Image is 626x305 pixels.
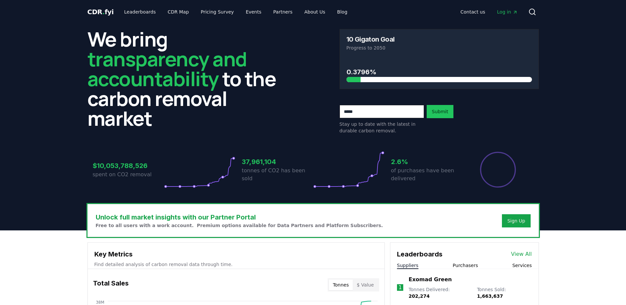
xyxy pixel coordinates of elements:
span: CDR fyi [87,8,114,16]
p: Find detailed analysis of carbon removal data through time. [94,261,378,268]
h3: 37,961,104 [242,157,313,167]
a: Pricing Survey [195,6,239,18]
nav: Main [455,6,523,18]
p: Free to all users with a work account. Premium options available for Data Partners and Platform S... [96,222,383,229]
button: Submit [427,105,454,118]
button: Tonnes [329,280,353,290]
button: Sign Up [502,214,530,227]
a: Log in [492,6,523,18]
a: Exomad Green [409,276,452,284]
p: Tonnes Delivered : [409,286,470,299]
p: Tonnes Sold : [477,286,532,299]
p: spent on CO2 removal [93,171,164,179]
p: Stay up to date with the latest in durable carbon removal. [340,121,424,134]
a: Leaderboards [119,6,161,18]
p: tonnes of CO2 has been sold [242,167,313,183]
a: Contact us [455,6,490,18]
button: Suppliers [397,262,418,269]
button: Purchasers [453,262,478,269]
a: View All [511,250,532,258]
a: CDR Map [162,6,194,18]
h3: Key Metrics [94,249,378,259]
h3: 10 Gigaton Goal [346,36,395,43]
p: 1 [398,284,402,291]
nav: Main [119,6,352,18]
a: CDR.fyi [87,7,114,17]
a: Blog [332,6,353,18]
h2: We bring to the carbon removal market [87,29,287,128]
a: Partners [268,6,298,18]
button: Services [512,262,532,269]
a: About Us [299,6,330,18]
p: Progress to 2050 [346,45,532,51]
h3: Leaderboards [397,249,443,259]
h3: 0.3796% [346,67,532,77]
h3: Total Sales [93,278,129,291]
div: Percentage of sales delivered [479,151,516,188]
h3: Unlock full market insights with our Partner Portal [96,212,383,222]
span: 1,663,637 [477,293,503,299]
a: Events [241,6,267,18]
span: 202,274 [409,293,430,299]
tspan: 38M [96,300,104,305]
span: Log in [497,9,517,15]
span: . [102,8,105,16]
span: transparency and accountability [87,45,247,92]
h3: $10,053,788,526 [93,161,164,171]
h3: 2.6% [391,157,462,167]
a: Sign Up [507,218,525,224]
p: of purchases have been delivered [391,167,462,183]
button: $ Value [353,280,378,290]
